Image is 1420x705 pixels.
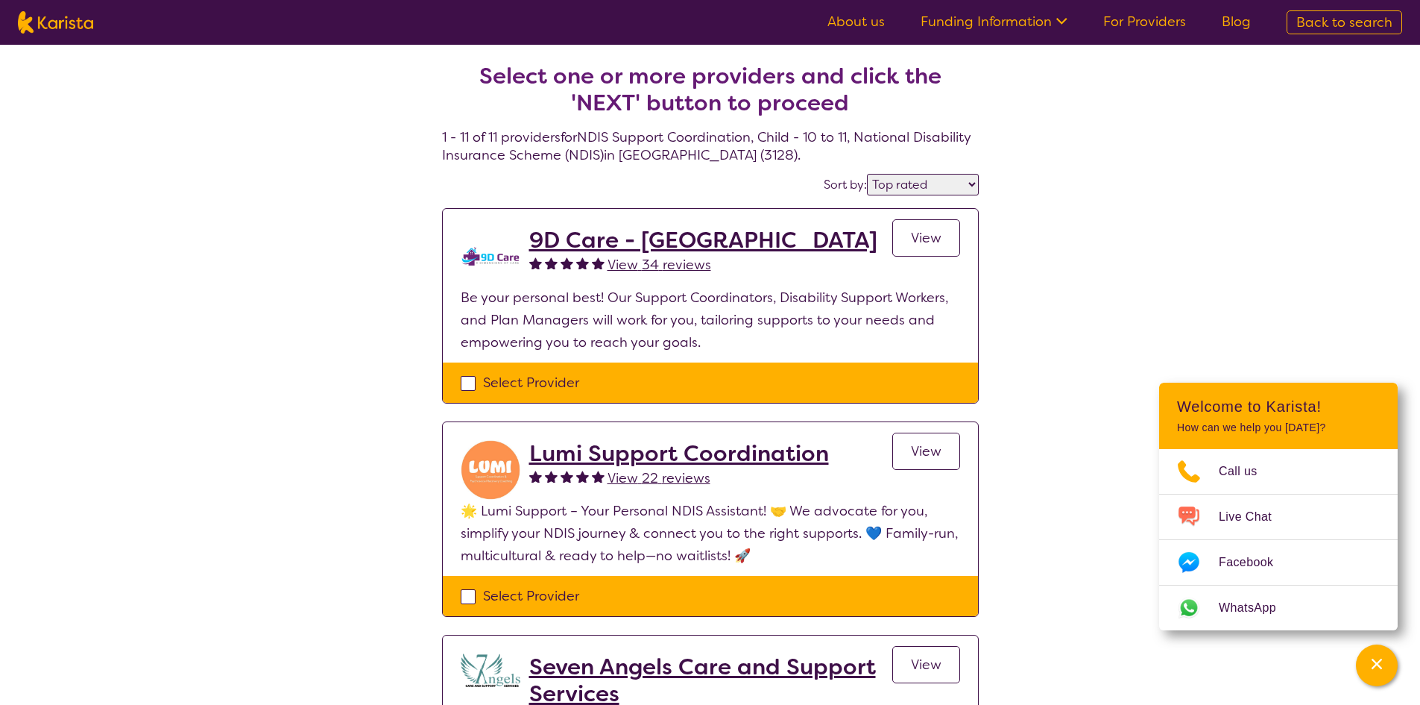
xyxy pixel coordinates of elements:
[592,257,605,269] img: fullstar
[576,470,589,483] img: fullstar
[827,13,885,31] a: About us
[1356,645,1398,686] button: Channel Menu
[545,470,558,483] img: fullstar
[608,467,710,489] a: View 22 reviews
[1177,398,1380,416] h2: Welcome to Karista!
[592,470,605,483] img: fullstar
[1103,13,1186,31] a: For Providers
[608,254,711,276] a: View 34 reviews
[1219,551,1291,574] span: Facebook
[892,646,960,683] a: View
[911,229,941,247] span: View
[1159,383,1398,630] div: Channel Menu
[529,257,542,269] img: fullstar
[461,440,520,500] img: rybwu2dtdo40a3tyd2no.jpg
[1287,10,1402,34] a: Back to search
[561,257,573,269] img: fullstar
[1159,449,1398,630] ul: Choose channel
[442,27,979,164] h4: 1 - 11 of 11 providers for NDIS Support Coordination , Child - 10 to 11 , National Disability Ins...
[921,13,1067,31] a: Funding Information
[1219,597,1294,619] span: WhatsApp
[461,286,960,354] p: Be your personal best! Our Support Coordinators, Disability Support Workers, and Plan Managers wi...
[892,433,960,470] a: View
[460,63,961,116] h2: Select one or more providers and click the 'NEXT' button to proceed
[529,227,877,254] a: 9D Care - [GEOGRAPHIC_DATA]
[892,219,960,257] a: View
[824,177,867,192] label: Sort by:
[461,654,520,687] img: lugdbhoacugpbhbgex1l.png
[1177,422,1380,434] p: How can we help you [DATE]?
[608,469,710,487] span: View 22 reviews
[461,500,960,567] p: 🌟 Lumi Support – Your Personal NDIS Assistant! 🤝 We advocate for you, simplify your NDIS journey ...
[911,656,941,674] span: View
[1219,506,1290,528] span: Live Chat
[461,227,520,286] img: zklkmrpc7cqrnhnbeqm0.png
[1159,586,1398,630] a: Web link opens in a new tab.
[911,442,941,460] span: View
[576,257,589,269] img: fullstar
[529,470,542,483] img: fullstar
[545,257,558,269] img: fullstar
[529,440,829,467] a: Lumi Support Coordination
[18,11,93,34] img: Karista logo
[608,256,711,274] span: View 34 reviews
[1219,460,1275,483] span: Call us
[1296,13,1392,31] span: Back to search
[1222,13,1251,31] a: Blog
[561,470,573,483] img: fullstar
